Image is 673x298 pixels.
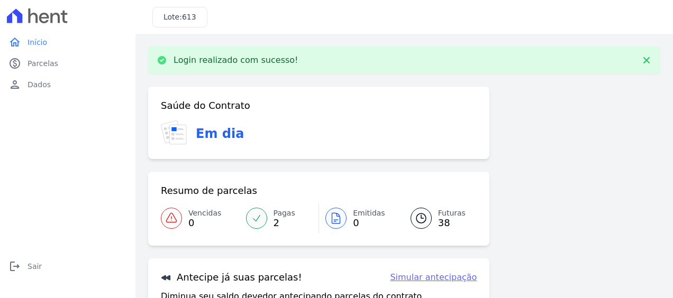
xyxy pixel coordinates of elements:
[8,57,21,70] i: paid
[438,219,466,227] span: 38
[28,58,58,69] span: Parcelas
[161,203,240,233] a: Vencidas 0
[274,208,295,219] span: Pagas
[174,55,298,66] p: Login realizado com sucesso!
[161,99,250,112] h3: Saúde do Contrato
[161,271,302,284] h3: Antecipe já suas parcelas!
[28,37,47,48] span: Início
[188,208,221,219] span: Vencidas
[353,219,385,227] span: 0
[4,53,131,74] a: paidParcelas
[163,12,196,23] h3: Lote:
[196,124,244,143] h3: Em dia
[8,78,21,91] i: person
[319,203,398,233] a: Emitidas 0
[188,219,221,227] span: 0
[28,79,51,90] span: Dados
[182,13,196,21] span: 613
[398,203,477,233] a: Futuras 38
[8,36,21,49] i: home
[8,260,21,273] i: logout
[161,184,257,197] h3: Resumo de parcelas
[4,74,131,95] a: personDados
[240,203,319,233] a: Pagas 2
[4,32,131,53] a: homeInício
[353,208,385,219] span: Emitidas
[4,256,131,277] a: logoutSair
[274,219,295,227] span: 2
[390,271,477,284] a: Simular antecipação
[438,208,466,219] span: Futuras
[28,261,42,272] span: Sair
